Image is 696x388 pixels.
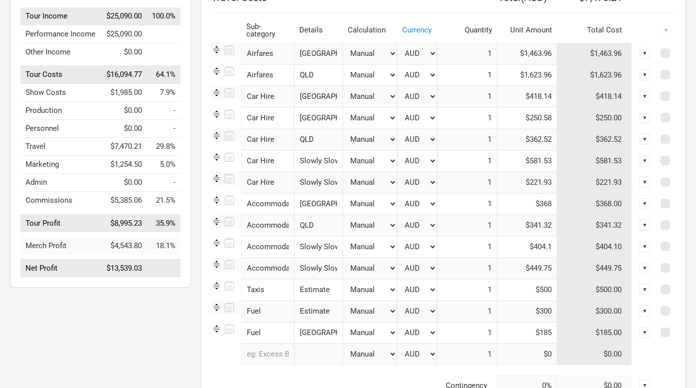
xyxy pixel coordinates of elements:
td: Tour Income [20,7,101,25]
input: eg: Excess Bagage [241,344,294,365]
td: Production [20,102,101,120]
td: Travel [20,138,101,156]
img: Re-order [211,281,222,291]
div: Car Hire [241,107,294,129]
div: Car Hire [241,150,294,172]
div: ▼ [640,155,651,166]
div: ▼ [640,220,651,231]
td: Merch Profit as % of Tour Income [147,237,180,255]
input: Estimate [294,279,343,301]
td: Personnel [20,120,101,138]
div: Airfares [241,43,294,64]
img: Re-order [211,324,222,334]
td: $5,385.06 [101,192,147,210]
td: $341.32 [557,215,632,236]
div: Taxis [241,279,294,301]
input: NSW [294,107,343,129]
img: Re-order [211,152,222,162]
td: Merch Profit [20,237,101,255]
td: $1,463.96 [557,43,632,64]
td: $16,094.77 [101,66,147,84]
td: $368.00 [557,193,632,215]
div: ▼ [640,177,651,188]
div: ▼ [661,25,672,36]
td: $362.52 [557,129,632,150]
td: Commissions [20,192,101,210]
div: ▼ [640,48,651,59]
div: ▼ [640,284,651,295]
th: Details [294,18,343,43]
div: ▼ [640,134,651,145]
th: Unit Amount [497,18,557,43]
div: Car Hire [241,86,294,107]
div: ▼ [640,263,651,274]
td: $250.00 [557,107,632,129]
td: Net Profit as % of Tour Income [147,260,180,278]
td: $0.00 [101,102,147,120]
td: Show Costs as % of Tour Income [147,84,180,102]
input: QLD [294,64,343,86]
img: Re-order [211,173,222,184]
img: Re-order [211,259,222,270]
td: $221.93 [557,172,632,193]
td: $1,985.00 [101,84,147,102]
div: Car Hire [241,172,294,193]
td: $13,539.03 [101,260,147,278]
td: Performance Income [20,25,101,43]
td: Marketing [20,156,101,174]
td: $418.14 [557,86,632,107]
td: Tour Profit [20,214,101,232]
td: $581.53 [557,150,632,172]
input: NSW [294,193,343,215]
input: NSW [294,43,343,64]
td: Tour Costs [20,66,101,84]
img: Re-order [211,44,222,55]
td: $1,623.96 [557,64,632,86]
td: Tour Income as % of Tour Income [147,7,180,25]
td: Production as % of Tour Income [147,102,180,120]
img: Re-order [211,130,222,141]
td: Commissions as % of Tour Income [147,192,180,210]
th: Quantity [437,18,497,43]
td: Personnel as % of Tour Income [147,120,180,138]
td: $300.00 [557,301,632,322]
td: $500.00 [557,279,632,301]
a: Currency [402,25,432,34]
div: Car Hire [241,129,294,150]
th: Calculation [343,18,397,43]
td: $4,543.80 [101,237,147,255]
input: QLD [294,129,343,150]
td: $25,090.00 [101,7,147,25]
td: Other Income [20,43,101,61]
img: Re-order [211,302,222,313]
input: Slowly Slowly November [294,258,343,279]
div: Fuel [241,301,294,322]
div: ▼ [640,91,651,102]
input: QLD [294,215,343,236]
td: Tour Costs as % of Tour Income [147,66,180,84]
td: Net Profit [20,260,101,278]
td: $0.00 [557,344,632,365]
td: $0.00 [101,120,147,138]
div: Accommodation [241,215,294,236]
td: $449.75 [557,258,632,279]
img: Re-order [211,109,222,119]
div: ▼ [640,327,651,338]
td: Travel as % of Tour Income [147,138,180,156]
td: $404.10 [557,236,632,258]
div: ▼ [640,112,651,123]
td: Performance Income as % of Tour Income [147,25,180,43]
div: ▼ [640,306,651,317]
input: Estimate [294,301,343,322]
td: $25,090.00 [101,25,147,43]
td: Marketing as % of Tour Income [147,156,180,174]
input: Adelaide [294,322,343,344]
div: Accommodation [241,193,294,215]
img: Re-order [211,238,222,248]
td: $0.00 [101,174,147,192]
th: Sub-category [241,18,294,43]
th: Total Cost [557,18,632,43]
div: ▼ [640,198,651,209]
td: $8,995.23 [101,214,147,232]
td: Admin as % of Tour Income [147,174,180,192]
